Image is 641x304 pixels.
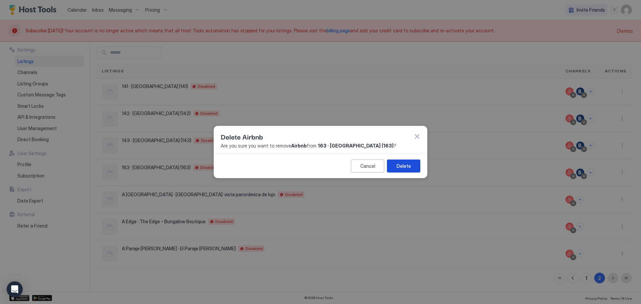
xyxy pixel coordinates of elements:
span: Are you sure you want to remove from ? [221,143,420,149]
button: Delete [387,160,420,173]
button: Cancel [351,160,384,173]
span: Delete Airbnb [221,131,263,141]
div: Cancel [360,163,375,170]
div: Delete [397,163,411,170]
div: Open Intercom Messenger [7,281,23,297]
